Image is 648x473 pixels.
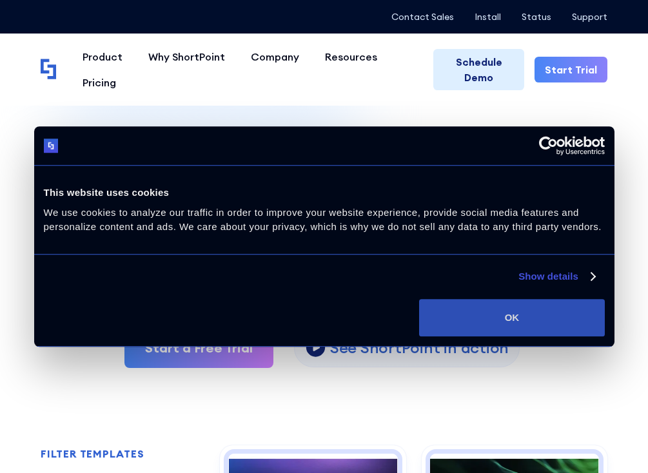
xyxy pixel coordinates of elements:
a: Why ShortPoint [135,44,238,70]
a: open lightbox [294,329,520,367]
a: Resources [312,44,390,70]
a: Usercentrics Cookiebot - opens in a new window [492,136,605,155]
img: logo [44,139,59,153]
div: This website uses cookies [44,185,605,200]
a: Pricing [70,70,129,95]
a: Schedule Demo [433,49,524,90]
a: Contact Sales [391,12,454,22]
div: Product [83,49,123,64]
div: Pricing [83,75,116,90]
a: Company [238,44,312,70]
button: OK [419,299,604,336]
a: Start a Free Trial [124,328,273,368]
a: Support [572,12,607,22]
a: Install [475,12,501,22]
div: Why ShortPoint [148,49,225,64]
div: Company [251,49,299,64]
a: Show details [518,269,594,284]
div: Resources [325,49,377,64]
p: See ShortPoint in action [330,338,509,358]
a: Home [41,59,57,81]
iframe: Chat Widget [584,411,648,473]
div: FILTER TEMPLATES [41,449,144,459]
a: Status [522,12,551,22]
span: We use cookies to analyze our traffic in order to improve your website experience, provide social... [44,207,602,233]
a: Product [70,44,135,70]
a: Start Trial [535,57,607,82]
